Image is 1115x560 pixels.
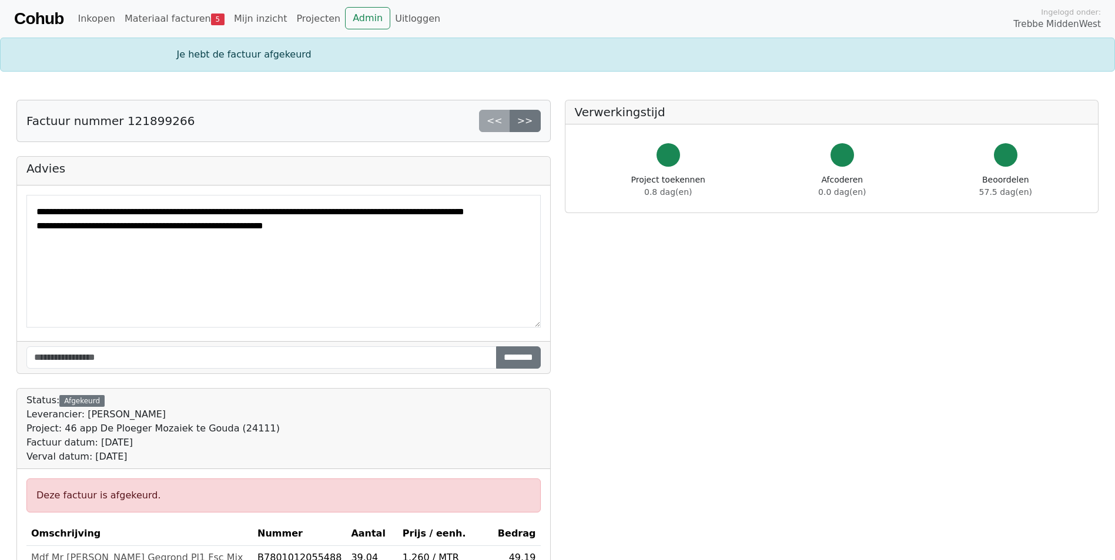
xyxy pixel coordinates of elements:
div: Project toekennen [631,174,705,198]
span: 0.8 dag(en) [644,187,692,197]
th: Omschrijving [26,522,253,546]
div: Factuur datum: [DATE] [26,436,280,450]
span: 57.5 dag(en) [979,187,1032,197]
div: Project: 46 app De Ploeger Mozaiek te Gouda (24111) [26,421,280,436]
div: Verval datum: [DATE] [26,450,280,464]
span: 0.0 dag(en) [818,187,866,197]
span: 5 [211,14,225,25]
th: Nummer [253,522,346,546]
h5: Advies [26,161,541,176]
div: Afgekeurd [59,395,104,407]
h5: Factuur nummer 121899266 [26,114,195,128]
div: Status: [26,393,280,464]
a: Admin [345,7,390,29]
span: Ingelogd onder: [1041,6,1101,18]
th: Prijs / eenh. [398,522,493,546]
div: Beoordelen [979,174,1032,198]
span: Trebbe MiddenWest [1013,18,1101,31]
a: Materiaal facturen5 [120,7,229,31]
a: Mijn inzicht [229,7,292,31]
a: Uitloggen [390,7,445,31]
a: >> [510,110,541,132]
div: Je hebt de factuur afgekeurd [170,48,946,62]
th: Bedrag [493,522,541,546]
th: Aantal [346,522,397,546]
div: Deze factuur is afgekeurd. [26,478,541,512]
div: Leverancier: [PERSON_NAME] [26,407,280,421]
a: Cohub [14,5,63,33]
a: Projecten [292,7,345,31]
a: Inkopen [73,7,119,31]
h5: Verwerkingstijd [575,105,1089,119]
div: Afcoderen [818,174,866,198]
